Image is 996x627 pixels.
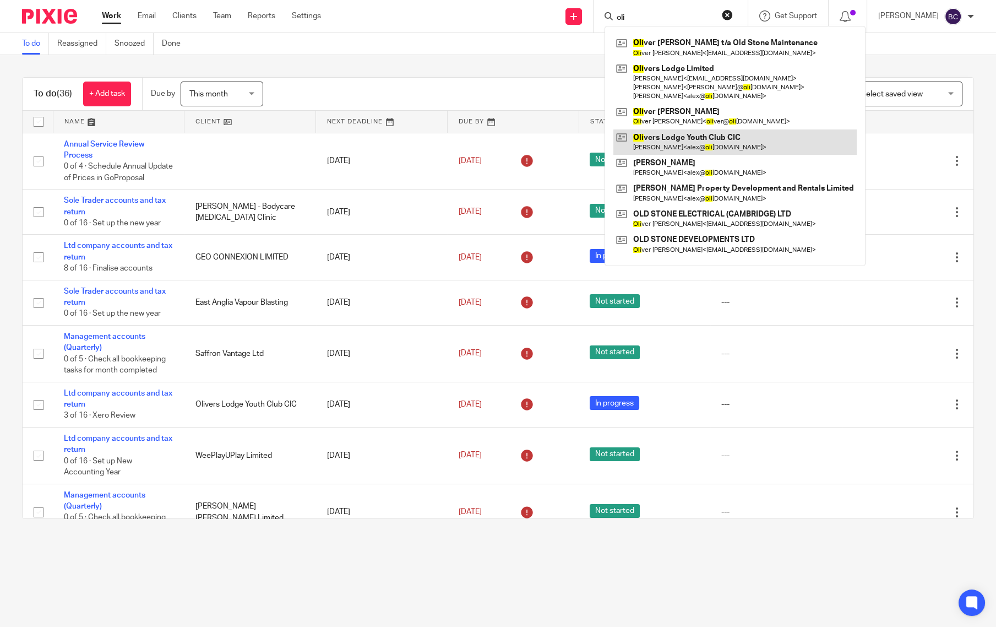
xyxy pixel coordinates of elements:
a: Ltd company accounts and tax return [64,390,172,408]
td: East Anglia Vapour Blasting [184,280,316,325]
td: [DATE] [316,280,448,325]
span: Select saved view [861,90,923,98]
span: 0 of 5 · Check all bookkeeping tasks for month completed [64,514,166,533]
div: --- [721,506,831,517]
a: Team [213,10,231,21]
span: [DATE] [459,157,482,165]
span: This month [189,90,228,98]
td: [DATE] [316,382,448,427]
td: [DATE] [316,190,448,235]
span: (36) [57,89,72,98]
td: Saffron Vantage Ltd [184,325,316,382]
span: [DATE] [459,350,482,358]
td: [DATE] [316,427,448,484]
a: Sole Trader accounts and tax return [64,197,166,215]
img: svg%3E [944,8,962,25]
span: Get Support [775,12,817,20]
span: Not started [590,447,640,461]
a: Email [138,10,156,21]
span: 3 of 16 · Xero Review [64,412,135,420]
span: [DATE] [459,452,482,460]
span: 0 of 16 · Set up the new year [64,219,161,227]
span: 0 of 16 · Set up New Accounting Year [64,457,132,477]
span: In progress [590,249,639,263]
span: [DATE] [459,401,482,408]
span: [DATE] [459,253,482,261]
span: Not started [590,204,640,218]
td: WeePlayUPlay Limited [184,427,316,484]
a: Work [102,10,121,21]
a: + Add task [83,82,131,106]
div: --- [721,348,831,359]
a: Sole Trader accounts and tax return [64,288,166,306]
span: 0 of 5 · Check all bookkeeping tasks for month completed [64,355,166,375]
td: [DATE] [316,325,448,382]
td: [DATE] [316,235,448,280]
p: Due by [151,88,175,99]
a: Done [162,33,189,55]
span: 8 of 16 · Finalise accounts [64,264,153,272]
a: Management accounts (Quarterly) [64,333,145,352]
span: Not started [590,294,640,308]
div: --- [721,450,831,461]
span: [DATE] [459,299,482,306]
a: Settings [292,10,321,21]
a: Clients [172,10,197,21]
a: Management accounts (Quarterly) [64,491,145,510]
div: --- [721,297,831,308]
input: Search [616,13,715,23]
img: Pixie [22,9,77,24]
td: [DATE] [316,133,448,190]
a: Annual Service Review Process [64,140,144,159]
div: --- [721,399,831,410]
h1: To do [34,88,72,100]
td: GEO CONNEXION LIMITED [184,235,316,280]
a: Ltd company accounts and tax return [64,242,172,261]
p: [PERSON_NAME] [878,10,939,21]
td: Olivers Lodge Youth Club CIC [184,382,316,427]
td: [DATE] [316,484,448,540]
a: To do [22,33,49,55]
span: In progress [590,396,639,410]
span: [DATE] [459,508,482,516]
td: [PERSON_NAME] [PERSON_NAME] Limited [184,484,316,540]
span: 0 of 4 · Schedule Annual Update of Prices in GoProposal [64,163,173,182]
span: Not started [590,153,640,166]
td: [PERSON_NAME] - Bodycare [MEDICAL_DATA] Clinic [184,190,316,235]
span: Not started [590,504,640,518]
a: Reassigned [57,33,106,55]
a: Snoozed [115,33,154,55]
a: Ltd company accounts and tax return [64,435,172,453]
span: [DATE] [459,208,482,216]
button: Clear [722,9,733,20]
a: Reports [248,10,275,21]
span: 0 of 16 · Set up the new year [64,310,161,318]
span: Not started [590,345,640,359]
